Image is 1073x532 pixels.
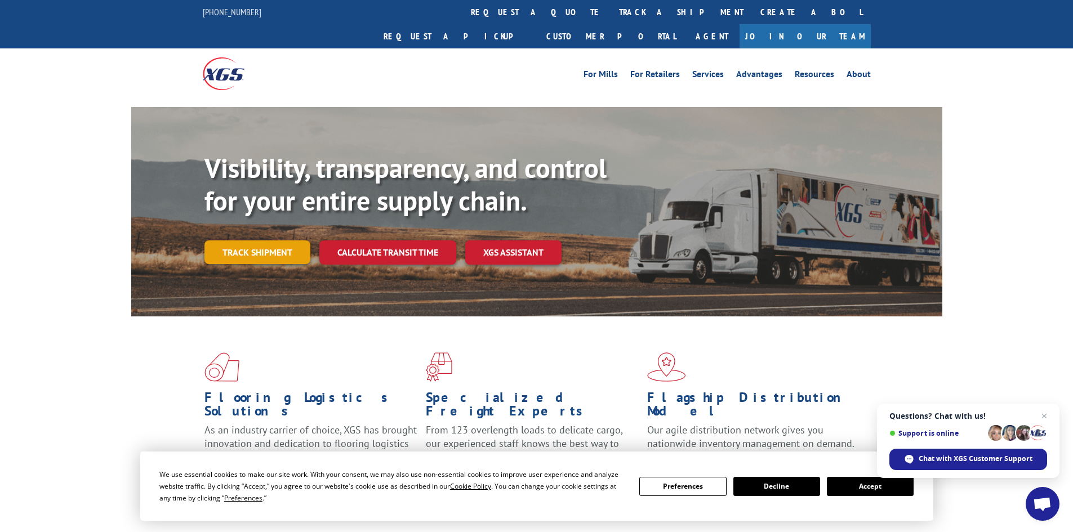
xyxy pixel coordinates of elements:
span: Support is online [889,429,984,437]
div: Open chat [1026,487,1059,521]
h1: Flooring Logistics Solutions [204,391,417,423]
a: [PHONE_NUMBER] [203,6,261,17]
img: xgs-icon-focused-on-flooring-red [426,352,452,382]
a: Track shipment [204,240,310,264]
a: Customer Portal [538,24,684,48]
a: For Mills [584,70,618,82]
a: Resources [795,70,834,82]
a: Agent [684,24,740,48]
a: Request a pickup [375,24,538,48]
span: Our agile distribution network gives you nationwide inventory management on demand. [647,423,854,450]
div: Cookie Consent Prompt [140,451,933,521]
div: Chat with XGS Customer Support [889,449,1047,470]
a: Calculate transit time [319,240,456,265]
h1: Specialized Freight Experts [426,391,639,423]
button: Accept [827,477,914,496]
div: We use essential cookies to make our site work. With your consent, we may also use non-essential ... [159,468,626,504]
a: Join Our Team [740,24,871,48]
b: Visibility, transparency, and control for your entire supply chain. [204,150,607,218]
h1: Flagship Distribution Model [647,391,860,423]
img: xgs-icon-flagship-distribution-model-red [647,352,686,382]
a: Services [692,70,724,82]
a: For Retailers [630,70,680,82]
p: From 123 overlength loads to delicate cargo, our experienced staff knows the best way to move you... [426,423,639,473]
span: Preferences [224,493,262,503]
button: Decline [733,477,820,496]
button: Preferences [639,477,726,496]
a: Advantages [736,70,782,82]
a: XGS ASSISTANT [465,240,562,265]
span: As an industry carrier of choice, XGS has brought innovation and dedication to flooring logistics... [204,423,417,463]
a: About [847,70,871,82]
span: Cookie Policy [450,481,491,491]
span: Chat with XGS Customer Support [919,454,1032,464]
img: xgs-icon-total-supply-chain-intelligence-red [204,352,239,382]
span: Close chat [1038,409,1051,423]
span: Questions? Chat with us! [889,412,1047,421]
